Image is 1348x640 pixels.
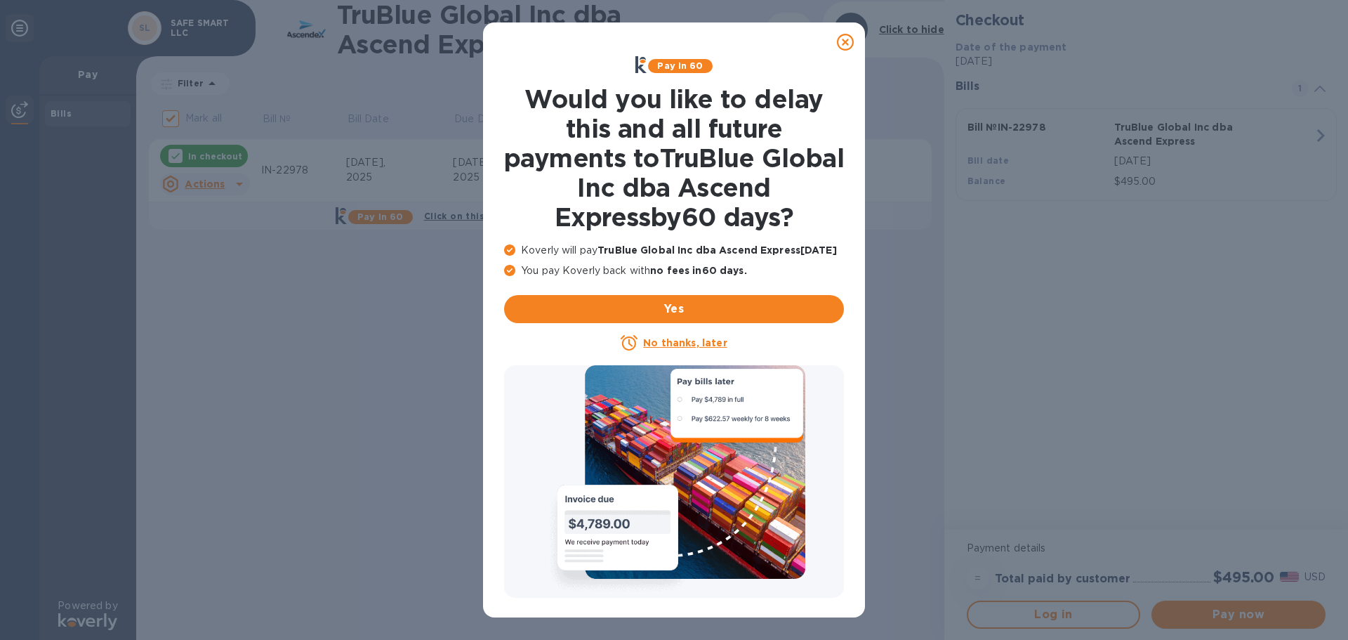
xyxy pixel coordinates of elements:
[643,337,727,348] u: No thanks, later
[515,301,833,318] span: Yes
[597,244,837,256] b: TruBlue Global Inc dba Ascend Express [DATE]
[504,263,844,278] p: You pay Koverly back with
[650,265,746,276] b: no fees in 60 days .
[504,295,844,323] button: Yes
[504,84,844,232] h1: Would you like to delay this and all future payments to TruBlue Global Inc dba Ascend Express by ...
[504,243,844,258] p: Koverly will pay
[657,60,703,71] b: Pay in 60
